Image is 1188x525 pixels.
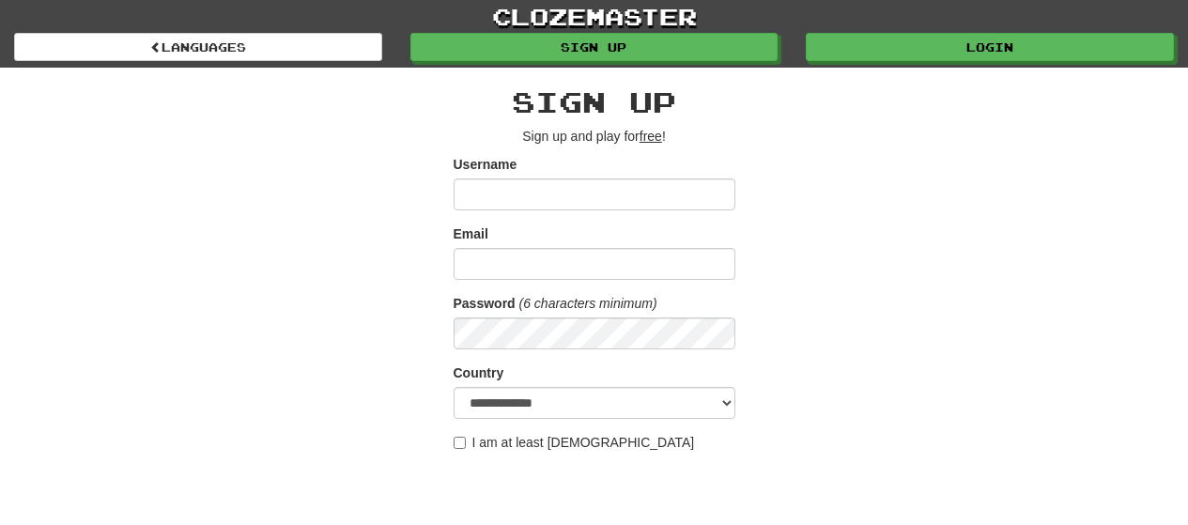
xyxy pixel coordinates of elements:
label: Password [454,294,516,313]
a: Login [806,33,1174,61]
a: Sign up [410,33,779,61]
label: Username [454,155,517,174]
em: (6 characters minimum) [519,296,657,311]
input: I am at least [DEMOGRAPHIC_DATA] [454,437,466,449]
label: I am at least [DEMOGRAPHIC_DATA] [454,433,695,452]
a: Languages [14,33,382,61]
u: free [640,129,662,144]
h2: Sign up [454,86,735,117]
p: Sign up and play for ! [454,127,735,146]
label: Country [454,363,504,382]
label: Email [454,224,488,243]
